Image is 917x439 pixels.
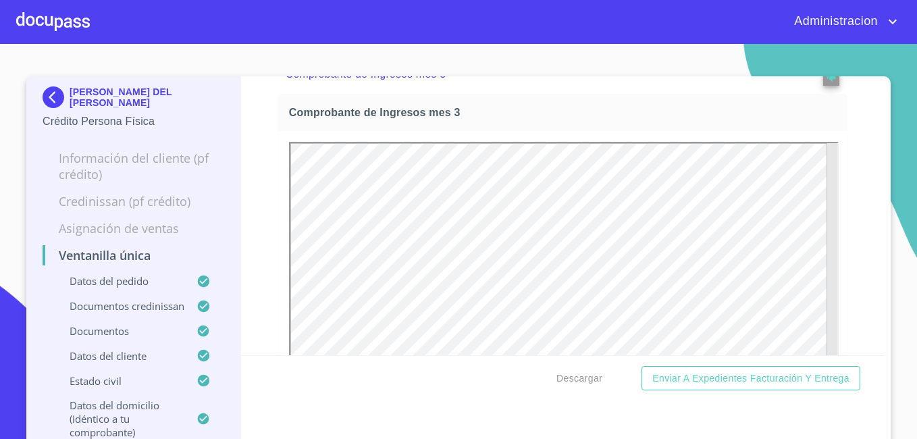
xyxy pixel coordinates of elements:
img: Docupass spot blue [43,86,70,108]
p: Ventanilla única [43,247,224,263]
p: Credinissan (PF crédito) [43,193,224,209]
button: reject [823,70,839,86]
p: Información del cliente (PF crédito) [43,150,224,182]
p: Asignación de Ventas [43,220,224,236]
p: Datos del cliente [43,349,196,363]
p: Estado civil [43,374,196,388]
span: Descargar [556,370,602,387]
span: Enviar a Expedientes Facturación y Entrega [652,370,849,387]
button: account of current user [784,11,901,32]
p: Datos del domicilio (idéntico a tu comprobante) [43,398,196,439]
p: Datos del pedido [43,274,196,288]
span: Comprobante de Ingresos mes 3 [289,105,841,120]
button: Enviar a Expedientes Facturación y Entrega [641,366,860,391]
p: [PERSON_NAME] DEL [PERSON_NAME] [70,86,224,108]
span: Administracion [784,11,885,32]
p: Documentos [43,324,196,338]
button: Descargar [551,366,608,391]
p: Documentos CrediNissan [43,299,196,313]
p: Crédito Persona Física [43,113,224,130]
div: [PERSON_NAME] DEL [PERSON_NAME] [43,86,224,113]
